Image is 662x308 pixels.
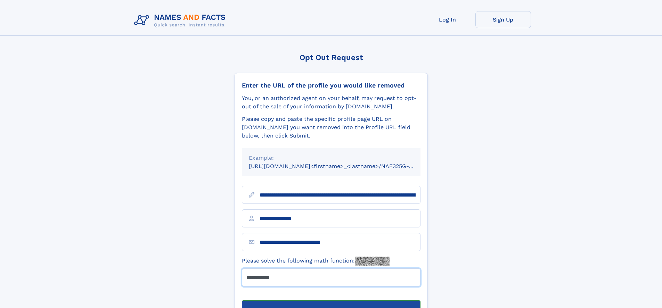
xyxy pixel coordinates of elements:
[242,257,390,266] label: Please solve the following math function:
[420,11,475,28] a: Log In
[242,82,420,89] div: Enter the URL of the profile you would like removed
[249,163,434,169] small: [URL][DOMAIN_NAME]<firstname>_<lastname>/NAF325G-xxxxxxxx
[249,154,414,162] div: Example:
[242,94,420,111] div: You, or an authorized agent on your behalf, may request to opt-out of the sale of your informatio...
[131,11,231,30] img: Logo Names and Facts
[235,53,428,62] div: Opt Out Request
[475,11,531,28] a: Sign Up
[242,115,420,140] div: Please copy and paste the specific profile page URL on [DOMAIN_NAME] you want removed into the Pr...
